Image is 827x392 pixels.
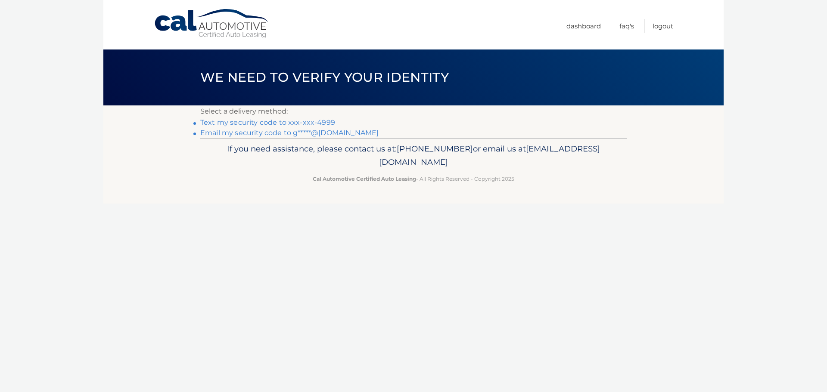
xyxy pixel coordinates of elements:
a: FAQ's [619,19,634,33]
strong: Cal Automotive Certified Auto Leasing [313,176,416,182]
p: If you need assistance, please contact us at: or email us at [206,142,621,170]
span: [PHONE_NUMBER] [397,144,473,154]
a: Text my security code to xxx-xxx-4999 [200,118,335,127]
span: We need to verify your identity [200,69,449,85]
a: Email my security code to g*****@[DOMAIN_NAME] [200,129,379,137]
p: Select a delivery method: [200,105,627,117]
p: - All Rights Reserved - Copyright 2025 [206,174,621,183]
a: Logout [653,19,673,33]
a: Cal Automotive [154,9,270,39]
a: Dashboard [566,19,601,33]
